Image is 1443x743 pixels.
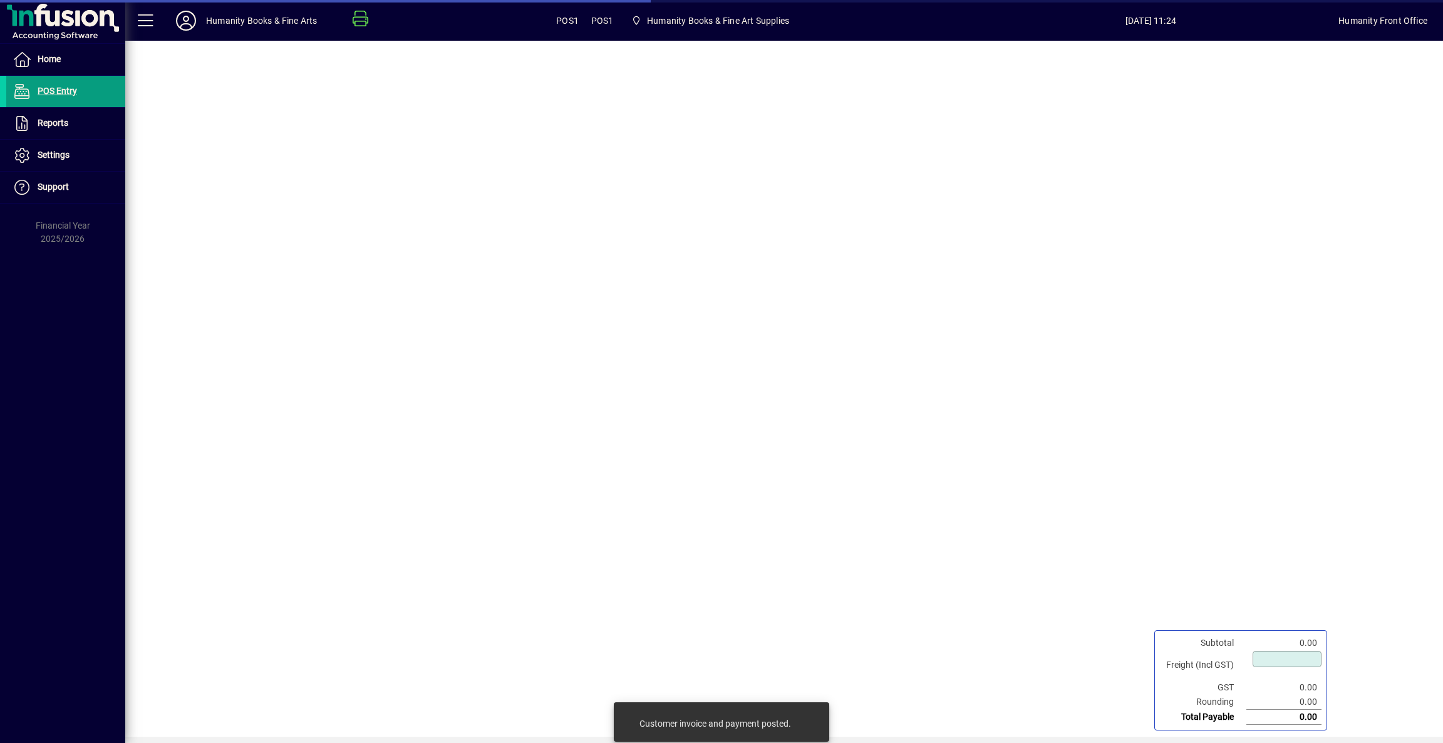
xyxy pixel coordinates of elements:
button: Profile [166,9,206,32]
a: Reports [6,108,125,139]
span: POS1 [591,11,614,31]
div: Humanity Front Office [1338,11,1427,31]
a: Home [6,44,125,75]
td: Subtotal [1160,636,1246,650]
span: Support [38,182,69,192]
td: 0.00 [1246,710,1321,725]
span: [DATE] 11:24 [963,11,1338,31]
span: Humanity Books & Fine Art Supplies [626,9,794,32]
td: 0.00 [1246,680,1321,695]
td: 0.00 [1246,695,1321,710]
span: Humanity Books & Fine Art Supplies [647,11,789,31]
td: 0.00 [1246,636,1321,650]
span: Settings [38,150,70,160]
td: Freight (Incl GST) [1160,650,1246,680]
span: POS1 [556,11,579,31]
a: Settings [6,140,125,171]
span: Home [38,54,61,64]
td: Rounding [1160,695,1246,710]
div: Humanity Books & Fine Arts [206,11,318,31]
a: Support [6,172,125,203]
span: Reports [38,118,68,128]
span: POS Entry [38,86,77,96]
div: Customer invoice and payment posted. [639,717,791,730]
td: GST [1160,680,1246,695]
td: Total Payable [1160,710,1246,725]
